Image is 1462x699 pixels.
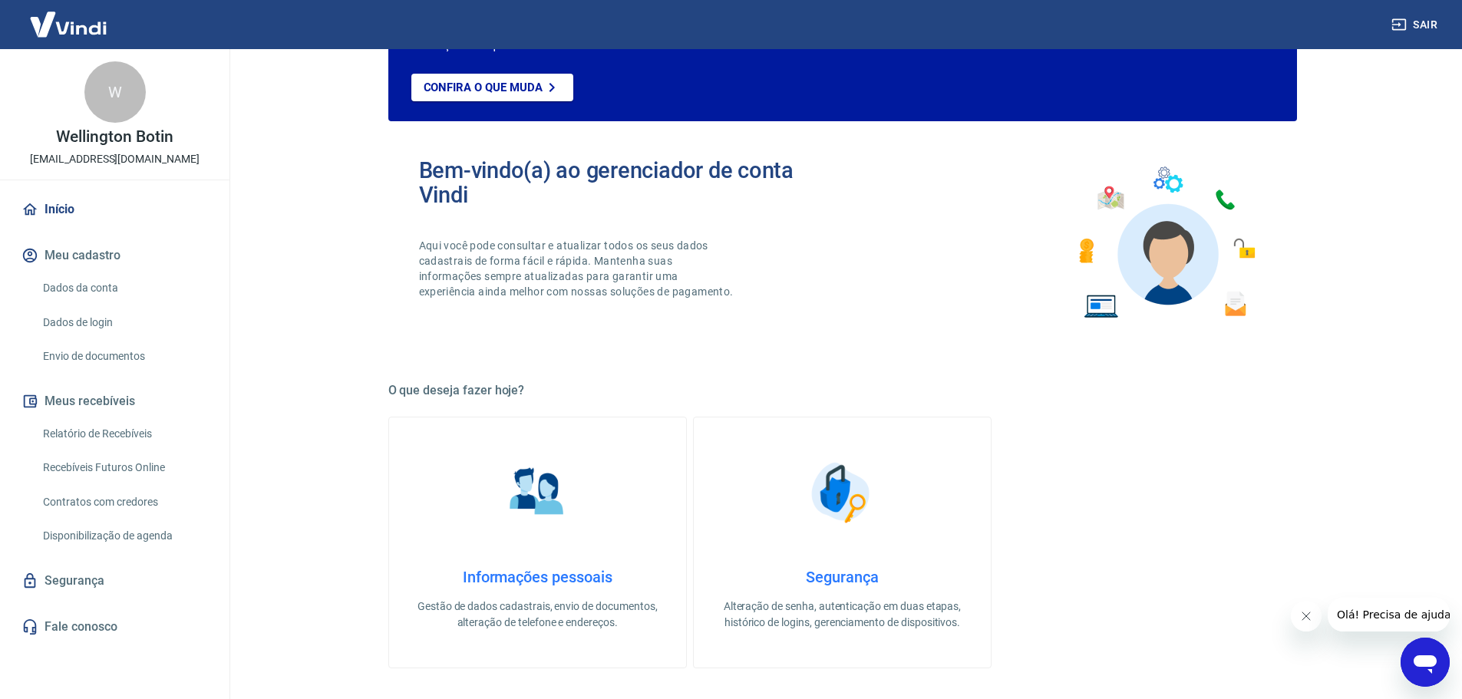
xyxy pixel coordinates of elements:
button: Meus recebíveis [18,384,211,418]
h4: Segurança [718,568,966,586]
p: Confira o que muda [424,81,543,94]
button: Sair [1388,11,1444,39]
h5: O que deseja fazer hoje? [388,383,1297,398]
img: Segurança [804,454,880,531]
img: Vindi [18,1,118,48]
div: W [84,61,146,123]
iframe: Botão para abrir a janela de mensagens [1401,638,1450,687]
a: Início [18,193,211,226]
p: Wellington Botin [56,129,173,145]
a: Dados da conta [37,272,211,304]
img: Imagem de um avatar masculino com diversos icones exemplificando as funcionalidades do gerenciado... [1065,158,1266,328]
iframe: Fechar mensagem [1291,601,1322,631]
a: Dados de login [37,307,211,338]
p: [EMAIL_ADDRESS][DOMAIN_NAME] [30,151,200,167]
button: Meu cadastro [18,239,211,272]
a: Envio de documentos [37,341,211,372]
a: Confira o que muda [411,74,573,101]
p: Aqui você pode consultar e atualizar todos os seus dados cadastrais de forma fácil e rápida. Mant... [419,238,737,299]
h4: Informações pessoais [414,568,662,586]
a: Recebíveis Futuros Online [37,452,211,483]
span: Olá! Precisa de ajuda? [9,11,129,23]
p: Gestão de dados cadastrais, envio de documentos, alteração de telefone e endereços. [414,598,662,631]
h2: Bem-vindo(a) ao gerenciador de conta Vindi [419,158,843,207]
a: Disponibilização de agenda [37,520,211,552]
a: Fale conosco [18,610,211,644]
a: Contratos com credores [37,486,211,518]
a: Segurança [18,564,211,598]
img: Informações pessoais [499,454,576,531]
a: Informações pessoaisInformações pessoaisGestão de dados cadastrais, envio de documentos, alteraçã... [388,417,687,668]
p: Alteração de senha, autenticação em duas etapas, histórico de logins, gerenciamento de dispositivos. [718,598,966,631]
a: SegurançaSegurançaAlteração de senha, autenticação em duas etapas, histórico de logins, gerenciam... [693,417,992,668]
a: Relatório de Recebíveis [37,418,211,450]
iframe: Mensagem da empresa [1328,598,1450,631]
